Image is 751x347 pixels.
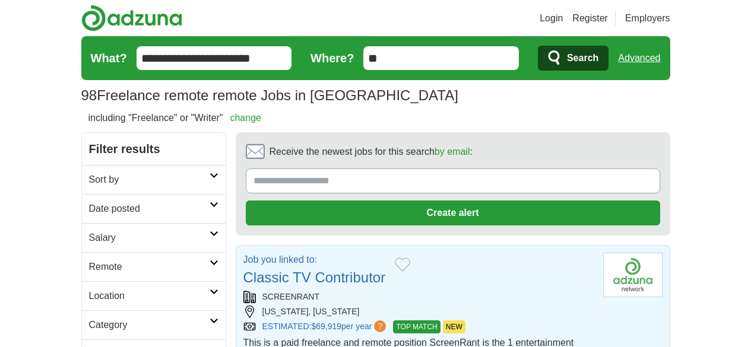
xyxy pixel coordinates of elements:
h2: Remote [89,260,210,274]
a: Login [540,11,563,26]
a: Category [82,310,226,339]
span: $69,919 [311,321,341,331]
span: TOP MATCH [393,320,440,333]
a: by email [435,147,470,157]
a: Advanced [618,46,660,70]
button: Search [538,46,609,71]
a: Employers [625,11,670,26]
a: Register [572,11,608,26]
h2: Location [89,289,210,303]
span: Search [567,46,598,70]
span: NEW [443,320,465,333]
h2: including "Freelance" or "Writer" [88,111,261,125]
a: Remote [82,252,226,281]
h1: Freelance remote remote Jobs in [GEOGRAPHIC_DATA] [81,87,458,103]
a: Date posted [82,194,226,223]
h2: Date posted [89,202,210,216]
h2: Filter results [82,133,226,165]
button: Add to favorite jobs [395,257,410,272]
h2: Salary [89,231,210,245]
label: Where? [310,49,354,67]
h2: Category [89,318,210,332]
div: [US_STATE], [US_STATE] [243,305,594,318]
span: ? [374,320,386,332]
label: What? [91,49,127,67]
h2: Sort by [89,173,210,187]
img: Adzuna logo [81,5,182,31]
img: Company logo [603,253,663,297]
a: Location [82,281,226,310]
p: Job you linked to: [243,253,386,267]
span: 98 [81,85,97,106]
div: SCREENRANT [243,291,594,303]
a: ESTIMATED:$69,919per year? [262,320,389,333]
a: Sort by [82,165,226,194]
button: Create alert [246,200,660,225]
a: Salary [82,223,226,252]
a: Classic TV Contributor [243,269,386,285]
span: Receive the newest jobs for this search : [270,145,473,159]
a: change [230,113,261,123]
